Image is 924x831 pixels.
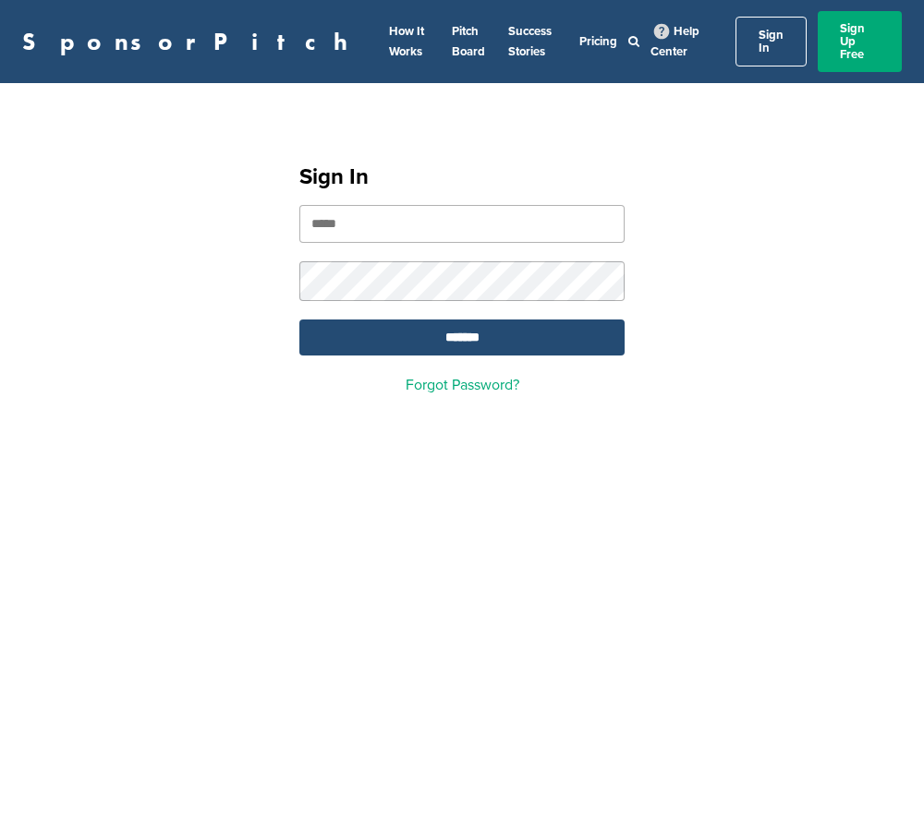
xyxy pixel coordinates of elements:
iframe: Button to launch messaging window [850,757,909,816]
a: SponsorPitch [22,30,359,54]
a: Pitch Board [452,24,485,59]
a: Forgot Password? [406,376,519,394]
a: Help Center [650,20,699,63]
a: Pricing [579,34,617,49]
a: How It Works [389,24,424,59]
a: Sign In [736,17,807,66]
h1: Sign In [299,161,625,194]
a: Success Stories [508,24,552,59]
a: Sign Up Free [818,11,902,72]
